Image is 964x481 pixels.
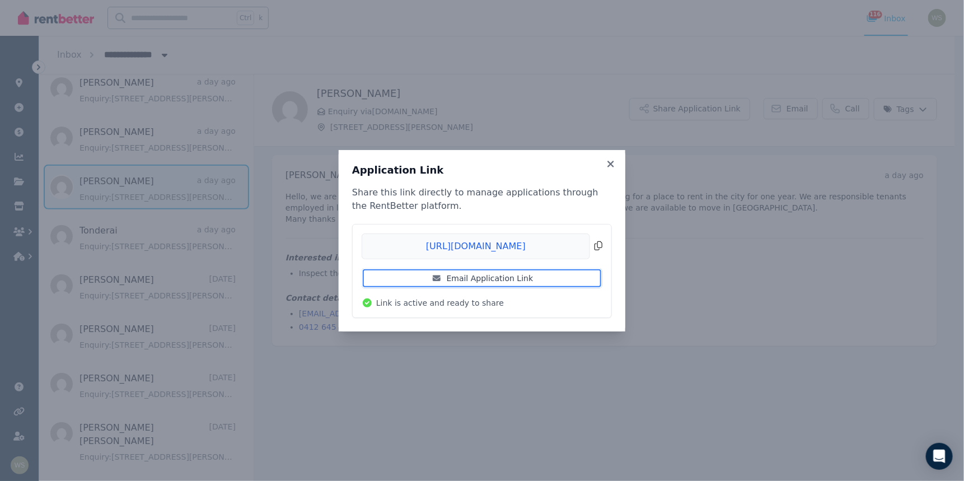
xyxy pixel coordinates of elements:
[352,186,612,213] p: Share this link directly to manage applications through the RentBetter platform.
[362,234,602,259] button: [URL][DOMAIN_NAME]
[362,268,602,288] a: Email Application Link
[376,297,504,309] span: Link is active and ready to share
[926,443,953,470] div: Open Intercom Messenger
[352,164,612,177] h3: Application Link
